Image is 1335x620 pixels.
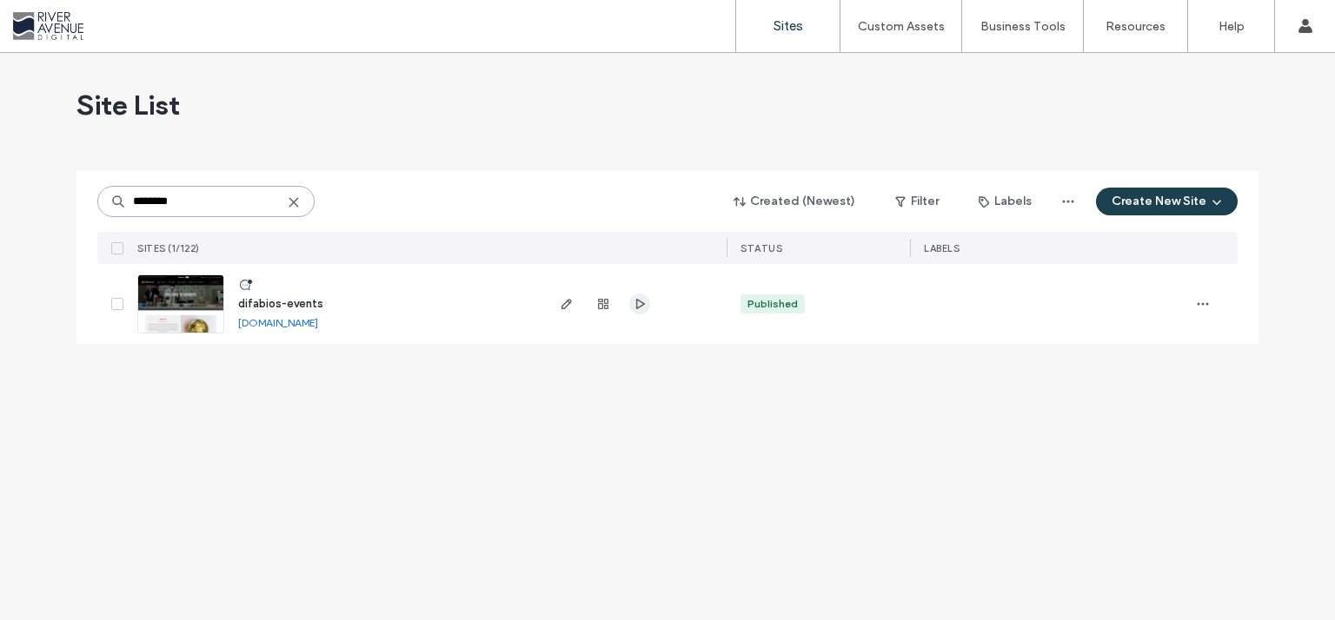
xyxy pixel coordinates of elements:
[747,296,798,312] div: Published
[238,316,318,329] a: [DOMAIN_NAME]
[137,242,200,254] span: SITES (1/122)
[238,297,323,310] a: difabios-events
[741,242,782,254] span: STATUS
[719,188,871,215] button: Created (Newest)
[858,19,945,34] label: Custom Assets
[39,12,73,28] span: Help
[924,242,960,254] span: LABELS
[980,19,1066,34] label: Business Tools
[963,188,1047,215] button: Labels
[774,18,803,34] label: Sites
[878,188,956,215] button: Filter
[1106,19,1166,34] label: Resources
[1219,19,1245,34] label: Help
[1096,188,1238,215] button: Create New Site
[76,88,180,122] span: Site List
